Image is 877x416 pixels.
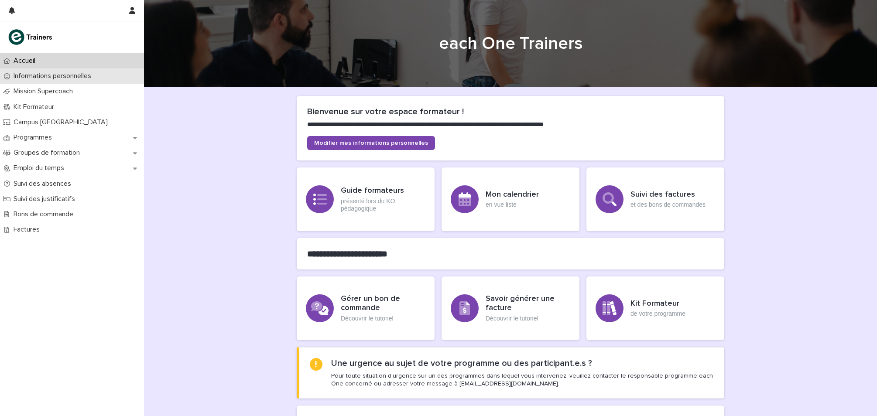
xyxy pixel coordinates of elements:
h3: Guide formateurs [341,186,425,196]
p: Pour toute situation d’urgence sur un des programmes dans lequel vous intervenez, veuillez contac... [331,372,713,388]
h3: Mon calendrier [486,190,539,200]
h3: Savoir générer une facture [486,294,570,313]
h3: Gérer un bon de commande [341,294,425,313]
p: Suivi des absences [10,180,78,188]
p: Groupes de formation [10,149,87,157]
p: de votre programme [630,310,685,317]
p: Informations personnelles [10,72,98,80]
h3: Suivi des factures [630,190,706,200]
p: Accueil [10,57,42,65]
p: Campus [GEOGRAPHIC_DATA] [10,118,115,126]
h2: Une urgence au sujet de votre programme ou des participant.e.s ? [331,358,592,368]
p: Kit Formateur [10,103,61,111]
a: Modifier mes informations personnelles [307,136,435,150]
p: et des bons de commandes [630,201,706,208]
p: Factures [10,225,47,234]
a: Savoir générer une factureDécouvrir le tutoriel [442,276,579,340]
p: Bons de commande [10,210,80,218]
a: Kit Formateurde votre programme [586,276,724,340]
p: Mission Supercoach [10,87,80,95]
p: Emploi du temps [10,164,71,172]
p: Programmes [10,133,59,142]
a: Mon calendrieren vue liste [442,167,579,231]
p: en vue liste [486,201,539,208]
p: Suivi des justificatifs [10,195,82,203]
a: Suivi des factureset des bons de commandes [586,167,724,231]
p: présenté lors du KO pédagogique [341,198,425,212]
a: Guide formateursprésenté lors du KO pédagogique [297,167,435,231]
img: K0CqGN7SDeD6s4JG8KQk [7,28,55,46]
h1: each One Trainers [297,33,724,54]
h3: Kit Formateur [630,299,685,309]
p: Découvrir le tutoriel [341,315,425,322]
span: Modifier mes informations personnelles [314,140,428,146]
h2: Bienvenue sur votre espace formateur ! [307,106,714,117]
a: Gérer un bon de commandeDécouvrir le tutoriel [297,276,435,340]
p: Découvrir le tutoriel [486,315,570,322]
